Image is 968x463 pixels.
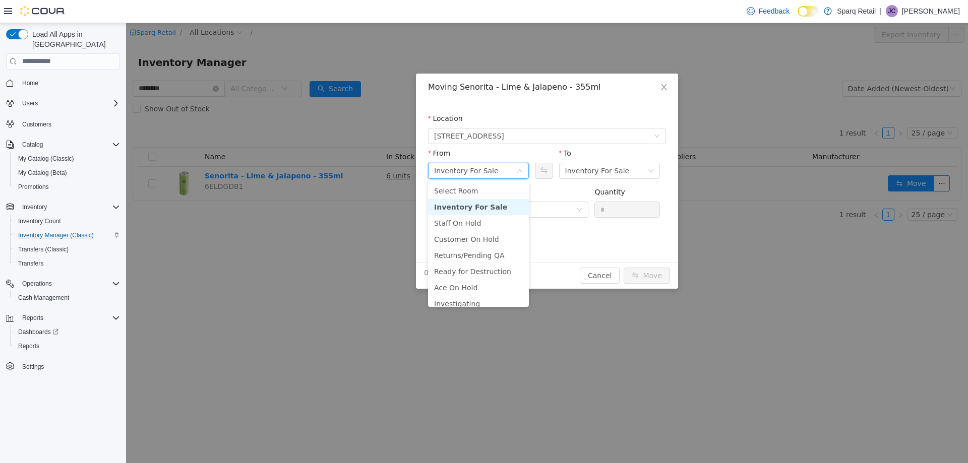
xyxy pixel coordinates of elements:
button: Catalog [18,139,47,151]
span: My Catalog (Beta) [18,169,67,177]
span: Inventory [22,203,47,211]
a: Reports [14,340,43,352]
span: Inventory Count [14,215,120,227]
button: Reports [18,312,47,324]
button: Settings [2,359,124,374]
button: Operations [18,278,56,290]
span: Users [18,97,120,109]
a: Dashboards [10,325,124,339]
button: Home [2,76,124,90]
li: Customer On Hold [302,208,403,224]
button: Promotions [10,180,124,194]
span: My Catalog (Beta) [14,167,120,179]
span: Promotions [14,181,120,193]
i: icon: down [450,183,456,190]
span: Transfers [18,259,43,268]
p: Sparq Retail [837,5,876,17]
label: From [302,126,324,134]
i: icon: down [391,145,397,152]
span: Promotions [18,183,49,191]
input: Dark Mode [798,6,819,17]
li: Staff On Hold [302,192,403,208]
label: To [433,126,445,134]
span: Feedback [759,6,790,16]
a: Inventory Count [14,215,65,227]
a: Settings [18,361,48,373]
button: Catalog [2,138,124,152]
button: Users [2,96,124,110]
span: Settings [22,363,44,371]
a: Inventory Manager (Classic) [14,229,98,241]
span: Transfers (Classic) [14,243,120,255]
button: Transfers (Classic) [10,242,124,256]
span: Customers [18,117,120,130]
span: Dashboards [18,328,58,336]
a: Promotions [14,181,53,193]
span: 0 Units will be moved. [298,244,377,255]
a: My Catalog (Classic) [14,153,78,165]
a: My Catalog (Beta) [14,167,71,179]
button: Inventory [18,201,51,213]
a: Feedback [743,1,794,21]
span: Inventory Manager (Classic) [18,231,94,239]
span: Inventory Manager (Classic) [14,229,120,241]
span: Dashboards [14,326,120,338]
i: icon: down [522,145,528,152]
li: Ace On Hold [302,256,403,273]
span: Transfers (Classic) [18,245,69,253]
button: Inventory Count [10,214,124,228]
span: Reports [18,312,120,324]
button: Reports [10,339,124,353]
span: Settings [18,360,120,373]
span: Catalog [22,141,43,149]
span: Operations [18,278,120,290]
li: Select Room [302,160,403,176]
button: My Catalog (Classic) [10,152,124,166]
span: Inventory [18,201,120,213]
div: Inventory For Sale [308,140,373,155]
a: Cash Management [14,292,73,304]
a: Transfers (Classic) [14,243,73,255]
button: Transfers [10,256,124,271]
div: Jordan Cooper [886,5,898,17]
p: | [880,5,882,17]
button: Inventory [2,200,124,214]
span: My Catalog (Classic) [18,155,74,163]
img: Cova [20,6,66,16]
div: Moving Senorita - Lime & Jalapeno - 355ml [302,58,540,70]
input: Quantity [469,179,533,194]
span: Home [22,79,38,87]
button: Swap [409,140,427,156]
span: Operations [22,280,52,288]
i: icon: down [528,110,534,117]
li: Investigating [302,273,403,289]
button: Cash Management [10,291,124,305]
button: Close [524,50,552,79]
li: Ready for Destruction [302,240,403,256]
button: icon: swapMove [498,244,544,260]
li: Returns/Pending QA [302,224,403,240]
button: Inventory Manager (Classic) [10,228,124,242]
div: Inventory For Sale [439,140,504,155]
span: Inventory Count [18,217,61,225]
a: Dashboards [14,326,63,338]
span: JC [888,5,896,17]
button: Reports [2,311,124,325]
span: Users [22,99,38,107]
a: Home [18,77,42,89]
span: Reports [18,342,39,350]
label: Location [302,91,337,99]
span: Reports [22,314,43,322]
a: Transfers [14,257,47,270]
span: Catalog [18,139,120,151]
span: 24-809 Chemong Rd. [308,105,378,120]
span: Reports [14,340,120,352]
i: icon: close [534,60,542,68]
button: Customers [2,116,124,131]
button: Users [18,97,42,109]
span: Cash Management [14,292,120,304]
span: Cash Management [18,294,69,302]
button: Operations [2,277,124,291]
li: Inventory For Sale [302,176,403,192]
